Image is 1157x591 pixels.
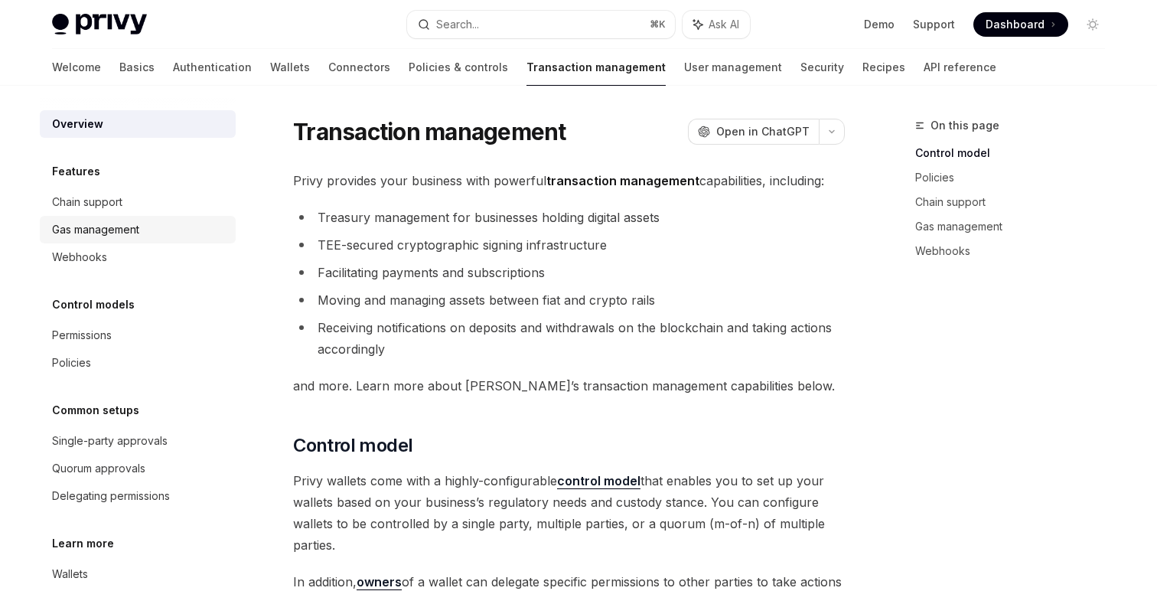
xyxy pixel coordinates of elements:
[546,173,699,188] strong: transaction management
[293,170,845,191] span: Privy provides your business with powerful capabilities, including:
[930,116,999,135] span: On this page
[293,317,845,360] li: Receiving notifications on deposits and withdrawals on the blockchain and taking actions accordingly
[40,243,236,271] a: Webhooks
[119,49,155,86] a: Basics
[40,349,236,377] a: Policies
[52,248,107,266] div: Webhooks
[709,17,739,32] span: Ask AI
[716,124,810,139] span: Open in ChatGPT
[52,115,103,133] div: Overview
[52,14,147,35] img: light logo
[357,574,402,590] a: owners
[407,11,675,38] button: Search...⌘K
[557,473,640,489] a: control model
[293,433,412,458] span: Control model
[915,239,1117,263] a: Webhooks
[862,49,905,86] a: Recipes
[52,487,170,505] div: Delegating permissions
[52,459,145,478] div: Quorum approvals
[557,473,640,488] strong: control model
[688,119,819,145] button: Open in ChatGPT
[40,560,236,588] a: Wallets
[52,220,139,239] div: Gas management
[52,354,91,372] div: Policies
[293,234,845,256] li: TEE-secured cryptographic signing infrastructure
[684,49,782,86] a: User management
[436,15,479,34] div: Search...
[40,110,236,138] a: Overview
[913,17,955,32] a: Support
[864,17,895,32] a: Demo
[173,49,252,86] a: Authentication
[52,565,88,583] div: Wallets
[52,326,112,344] div: Permissions
[293,118,566,145] h1: Transaction management
[52,295,135,314] h5: Control models
[683,11,750,38] button: Ask AI
[915,214,1117,239] a: Gas management
[52,401,139,420] h5: Common setups
[915,190,1117,214] a: Chain support
[1080,12,1105,37] button: Toggle dark mode
[52,162,100,181] h5: Features
[52,534,114,553] h5: Learn more
[40,455,236,482] a: Quorum approvals
[800,49,844,86] a: Security
[409,49,508,86] a: Policies & controls
[293,470,845,556] span: Privy wallets come with a highly-configurable that enables you to set up your wallets based on yo...
[915,141,1117,165] a: Control model
[986,17,1045,32] span: Dashboard
[293,289,845,311] li: Moving and managing assets between fiat and crypto rails
[270,49,310,86] a: Wallets
[328,49,390,86] a: Connectors
[40,482,236,510] a: Delegating permissions
[40,216,236,243] a: Gas management
[52,432,168,450] div: Single-party approvals
[650,18,666,31] span: ⌘ K
[915,165,1117,190] a: Policies
[40,427,236,455] a: Single-party approvals
[52,49,101,86] a: Welcome
[526,49,666,86] a: Transaction management
[40,188,236,216] a: Chain support
[924,49,996,86] a: API reference
[293,375,845,397] span: and more. Learn more about [PERSON_NAME]’s transaction management capabilities below.
[293,262,845,283] li: Facilitating payments and subscriptions
[52,193,122,211] div: Chain support
[973,12,1068,37] a: Dashboard
[293,207,845,228] li: Treasury management for businesses holding digital assets
[40,322,236,349] a: Permissions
